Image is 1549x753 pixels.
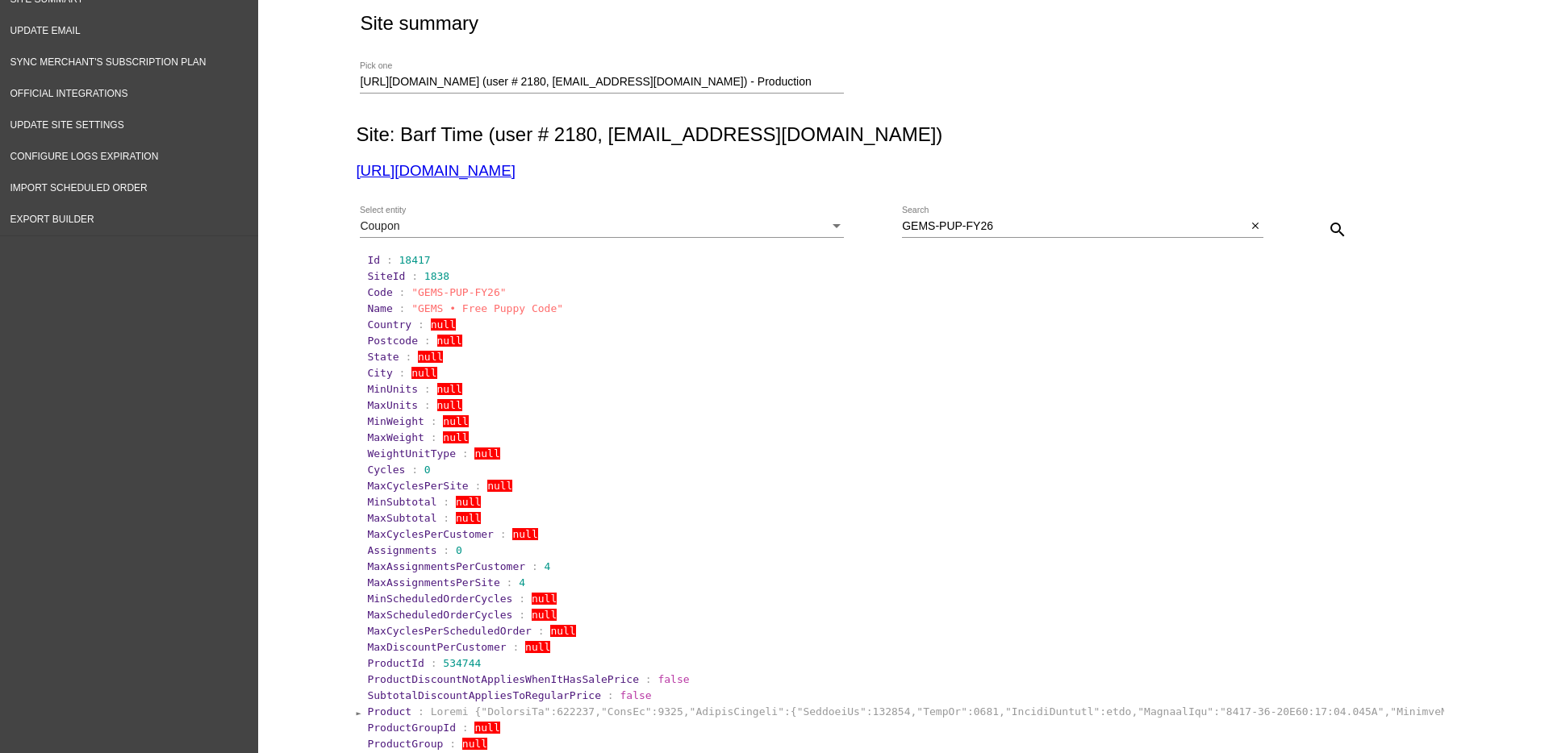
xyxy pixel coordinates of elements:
[456,496,481,508] span: null
[462,447,469,460] span: :
[1250,220,1261,233] mat-icon: close
[474,722,499,734] span: null
[431,415,437,427] span: :
[443,415,468,427] span: null
[437,383,462,395] span: null
[10,56,207,68] span: Sync Merchant's Subscription Plan
[437,335,462,347] span: null
[431,431,437,443] span: :
[399,367,406,379] span: :
[10,119,124,131] span: Update Site Settings
[367,625,532,637] span: MaxCyclesPerScheduledOrder
[367,512,436,524] span: MaxSubtotal
[437,399,462,411] span: null
[645,673,652,685] span: :
[367,447,456,460] span: WeightUnitType
[462,722,469,734] span: :
[10,182,148,193] span: Import Scheduled Order
[519,609,525,621] span: :
[367,657,424,669] span: ProductId
[443,431,468,443] span: null
[545,560,551,572] span: 4
[367,415,424,427] span: MinWeight
[418,318,424,331] span: :
[367,367,392,379] span: City
[367,496,436,508] span: MinSubtotal
[443,544,449,556] span: :
[360,76,844,89] input: Number
[474,480,481,492] span: :
[424,464,431,476] span: 0
[456,512,481,524] span: null
[367,609,512,621] span: MaxScheduledOrderCycles
[367,544,436,556] span: Assignments
[512,641,519,653] span: :
[360,220,844,233] mat-select: Select entity
[411,270,418,282] span: :
[367,431,424,443] span: MaxWeight
[10,88,128,99] span: Official Integrations
[367,705,411,718] span: Product
[367,528,494,540] span: MaxCyclesPerCustomer
[431,657,437,669] span: :
[418,351,443,363] span: null
[443,657,481,669] span: 534744
[367,383,418,395] span: MinUnits
[550,625,575,637] span: null
[1328,220,1347,239] mat-icon: search
[424,399,431,411] span: :
[367,722,456,734] span: ProductGroupId
[1246,218,1263,235] button: Clear
[367,351,399,363] span: State
[367,560,525,572] span: MaxAssignmentsPerCustomer
[519,593,525,605] span: :
[10,151,159,162] span: Configure logs expiration
[532,560,538,572] span: :
[507,576,513,589] span: :
[443,496,449,508] span: :
[386,254,393,266] span: :
[360,12,478,35] h2: Site summary
[367,464,405,476] span: Cycles
[620,689,651,701] span: false
[411,464,418,476] span: :
[367,270,405,282] span: SiteId
[512,528,537,540] span: null
[658,673,689,685] span: false
[411,286,506,298] span: "GEMS-PUP-FY26"
[418,705,424,718] span: :
[367,302,392,314] span: Name
[405,351,411,363] span: :
[449,738,456,750] span: :
[519,576,525,589] span: 4
[367,641,506,653] span: MaxDiscountPerCustomer
[424,270,449,282] span: 1838
[356,162,515,179] a: [URL][DOMAIN_NAME]
[10,214,94,225] span: Export Builder
[411,367,436,379] span: null
[525,641,550,653] span: null
[532,609,557,621] span: null
[500,528,507,540] span: :
[399,286,406,298] span: :
[443,512,449,524] span: :
[532,593,557,605] span: null
[399,302,406,314] span: :
[607,689,614,701] span: :
[356,123,1444,146] h2: Site: Barf Time (user # 2180, [EMAIL_ADDRESS][DOMAIN_NAME])
[367,576,499,589] span: MaxAssignmentsPerSite
[367,254,380,266] span: Id
[474,447,499,460] span: null
[367,286,392,298] span: Code
[487,480,512,492] span: null
[367,738,443,750] span: ProductGroup
[10,25,81,36] span: Update Email
[462,738,487,750] span: null
[367,673,639,685] span: ProductDiscountNotAppliesWhenItHasSalePrice
[456,544,462,556] span: 0
[360,219,399,232] span: Coupon
[538,625,545,637] span: :
[367,399,418,411] span: MaxUnits
[411,302,563,314] span: "GEMS • Free Puppy Code"
[902,220,1246,233] input: Search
